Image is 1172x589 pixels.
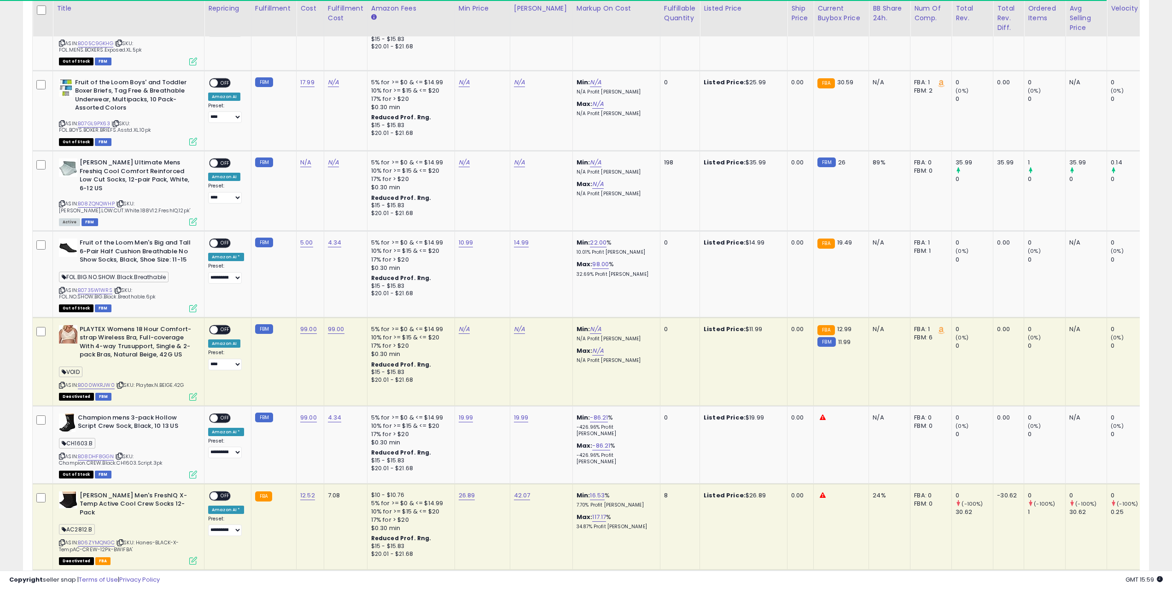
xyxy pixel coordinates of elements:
[1028,78,1065,87] div: 0
[1069,239,1100,247] div: N/A
[704,4,783,13] div: Listed Price
[791,158,806,167] div: 0.00
[817,239,834,249] small: FBA
[914,491,945,500] div: FBA: 0
[371,129,448,137] div: $20.01 - $21.68
[592,180,603,189] a: N/A
[95,393,112,401] span: FBM
[997,491,1017,500] div: -30.62
[59,200,190,214] span: | SKU: [PERSON_NAME].LOW.CUT.White.188V12.FreshIQ.12pk'
[956,87,968,94] small: (0%)
[59,304,93,312] span: All listings that are currently out of stock and unavailable for purchase on Amazon
[914,325,945,333] div: FBA: 1
[956,414,993,422] div: 0
[577,414,653,437] div: %
[514,78,525,87] a: N/A
[914,422,945,430] div: FBM: 0
[119,575,160,584] a: Privacy Policy
[914,239,945,247] div: FBA: 1
[997,239,1017,247] div: 0.00
[590,413,608,422] a: -86.21
[371,113,431,121] b: Reduced Prof. Rng.
[837,78,854,87] span: 30.59
[300,78,315,87] a: 17.99
[208,350,244,370] div: Preset:
[371,342,448,350] div: 17% for > $20
[577,260,593,268] b: Max:
[577,89,653,95] p: N/A Profit [PERSON_NAME]
[208,183,244,204] div: Preset:
[459,158,470,167] a: N/A
[1111,414,1148,422] div: 0
[59,272,169,282] span: FOL.BIG.NO.SHOW.Black.Breathable
[459,325,470,334] a: N/A
[208,263,244,284] div: Preset:
[255,491,272,502] small: FBA
[300,325,317,334] a: 99.00
[328,238,342,247] a: 4.34
[514,491,531,500] a: 42.07
[997,325,1017,333] div: 0.00
[78,414,190,433] b: Champion mens 3-pack Hollow Script Crew Sock, Black, 10 13 US
[1111,247,1124,255] small: (0%)
[817,325,834,335] small: FBA
[371,247,448,255] div: 10% for >= $15 & <= $20
[208,4,247,13] div: Repricing
[371,43,448,51] div: $20.01 - $21.68
[59,138,93,146] span: All listings that are currently out of stock and unavailable for purchase on Amazon
[328,325,344,334] a: 99.00
[371,103,448,111] div: $0.30 min
[577,452,653,465] p: -426.96% Profit [PERSON_NAME]
[577,336,653,342] p: N/A Profit [PERSON_NAME]
[78,40,113,47] a: B005C9GKHG
[704,239,780,247] div: $14.99
[255,324,273,334] small: FBM
[300,413,317,422] a: 99.00
[255,4,292,13] div: Fulfillment
[1069,4,1103,33] div: Avg Selling Price
[371,210,448,217] div: $20.01 - $21.68
[704,325,780,333] div: $11.99
[208,103,244,123] div: Preset:
[459,78,470,87] a: N/A
[956,430,993,438] div: 0
[300,4,320,13] div: Cost
[914,158,945,167] div: FBA: 0
[208,173,240,181] div: Amazon AI
[956,175,993,183] div: 0
[577,4,656,13] div: Markup on Cost
[1111,87,1124,94] small: (0%)
[577,441,593,450] b: Max:
[577,191,653,197] p: N/A Profit [PERSON_NAME]
[956,491,993,500] div: 0
[577,169,653,175] p: N/A Profit [PERSON_NAME]
[956,334,968,341] small: (0%)
[255,238,273,247] small: FBM
[371,491,448,499] div: $10 - $10.76
[873,414,903,422] div: N/A
[255,157,273,167] small: FBM
[791,491,806,500] div: 0.00
[577,271,653,278] p: 32.69% Profit [PERSON_NAME]
[1069,175,1107,183] div: 0
[371,422,448,430] div: 10% for >= $15 & <= $20
[817,4,865,23] div: Current Buybox Price
[116,381,184,389] span: | SKU: Playtex.N.BEIGE.42G
[371,430,448,438] div: 17% for > $20
[208,438,244,459] div: Preset:
[59,414,197,478] div: ASIN:
[704,238,746,247] b: Listed Price:
[59,491,77,508] img: 41cWiTfSknL._SL40_.jpg
[59,325,197,400] div: ASIN:
[59,40,142,53] span: | SKU: FOL.MENS.BOXERS.Exposed.XL.5pk
[371,183,448,192] div: $0.30 min
[218,79,233,87] span: OFF
[592,441,610,450] a: -86.21
[59,158,77,177] img: 41ym+HmmWqL._SL40_.jpg
[664,158,693,167] div: 198
[704,414,780,422] div: $19.99
[873,239,903,247] div: N/A
[1028,4,1061,23] div: Ordered Items
[592,99,603,109] a: N/A
[371,361,431,368] b: Reduced Prof. Rng.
